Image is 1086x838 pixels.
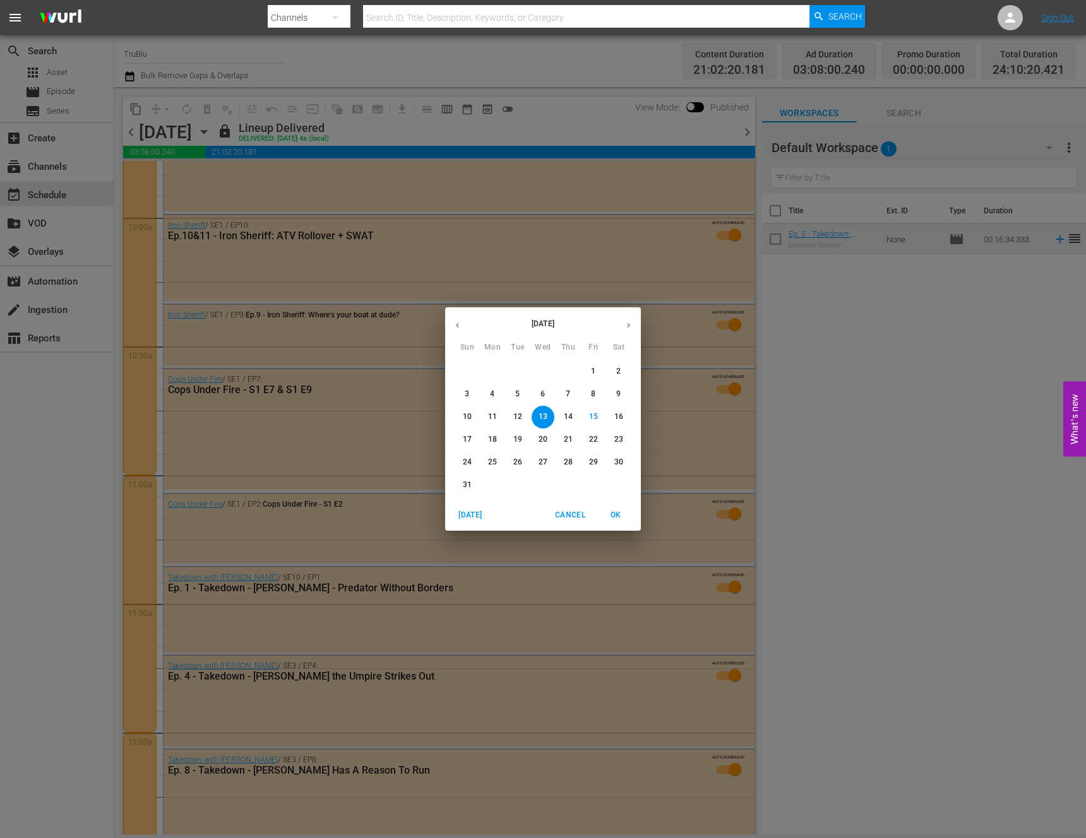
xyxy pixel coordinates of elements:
p: 10 [463,411,472,422]
button: 8 [582,383,605,406]
p: 15 [589,411,598,422]
button: 26 [506,451,529,474]
p: 17 [463,434,472,445]
p: 29 [589,457,598,468]
button: 1 [582,360,605,383]
button: OK [595,505,636,526]
button: 29 [582,451,605,474]
button: 5 [506,383,529,406]
button: 31 [456,474,479,497]
p: 28 [564,457,573,468]
p: 4 [490,389,494,399]
button: 6 [532,383,554,406]
button: 9 [607,383,630,406]
span: Fri [582,341,605,354]
button: 13 [532,406,554,428]
p: 25 [488,457,497,468]
span: Tue [506,341,529,354]
p: 14 [564,411,573,422]
button: 19 [506,428,529,451]
p: 19 [513,434,522,445]
span: Sat [607,341,630,354]
span: Sun [456,341,479,354]
button: 18 [481,428,504,451]
p: 18 [488,434,497,445]
button: 21 [557,428,580,451]
p: 23 [614,434,623,445]
button: 12 [506,406,529,428]
p: 1 [591,366,595,377]
p: 7 [566,389,570,399]
p: 22 [589,434,598,445]
button: 14 [557,406,580,428]
img: ans4CAIJ8jUAAAAAAAAAAAAAAAAAAAAAAAAgQb4GAAAAAAAAAAAAAAAAAAAAAAAAJMjXAAAAAAAAAAAAAAAAAAAAAAAAgAT5G... [30,3,91,33]
a: Sign Out [1041,13,1074,23]
button: [DATE] [450,505,491,526]
span: menu [8,10,23,25]
button: 23 [607,428,630,451]
p: 16 [614,411,623,422]
button: 2 [607,360,630,383]
p: 13 [539,411,547,422]
button: 17 [456,428,479,451]
p: 3 [465,389,469,399]
button: 28 [557,451,580,474]
p: 5 [515,389,520,399]
button: 7 [557,383,580,406]
button: 4 [481,383,504,406]
p: 2 [616,366,621,377]
button: 24 [456,451,479,474]
button: 15 [582,406,605,428]
span: Thu [557,341,580,354]
button: 16 [607,406,630,428]
p: 11 [488,411,497,422]
span: Cancel [555,509,585,522]
p: 26 [513,457,522,468]
p: 21 [564,434,573,445]
button: 25 [481,451,504,474]
span: Mon [481,341,504,354]
span: Search [828,5,862,28]
button: 30 [607,451,630,474]
p: 20 [539,434,547,445]
button: 3 [456,383,479,406]
p: 12 [513,411,522,422]
button: 11 [481,406,504,428]
p: 30 [614,457,623,468]
p: 6 [540,389,545,399]
button: 10 [456,406,479,428]
span: [DATE] [455,509,486,522]
p: 9 [616,389,621,399]
p: 27 [539,457,547,468]
p: 31 [463,480,472,490]
button: 22 [582,428,605,451]
p: 24 [463,457,472,468]
button: 27 [532,451,554,474]
button: Cancel [550,505,590,526]
button: Open Feedback Widget [1063,382,1086,457]
span: OK [600,509,631,522]
span: Wed [532,341,554,354]
p: [DATE] [470,318,616,329]
button: 20 [532,428,554,451]
p: 8 [591,389,595,399]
